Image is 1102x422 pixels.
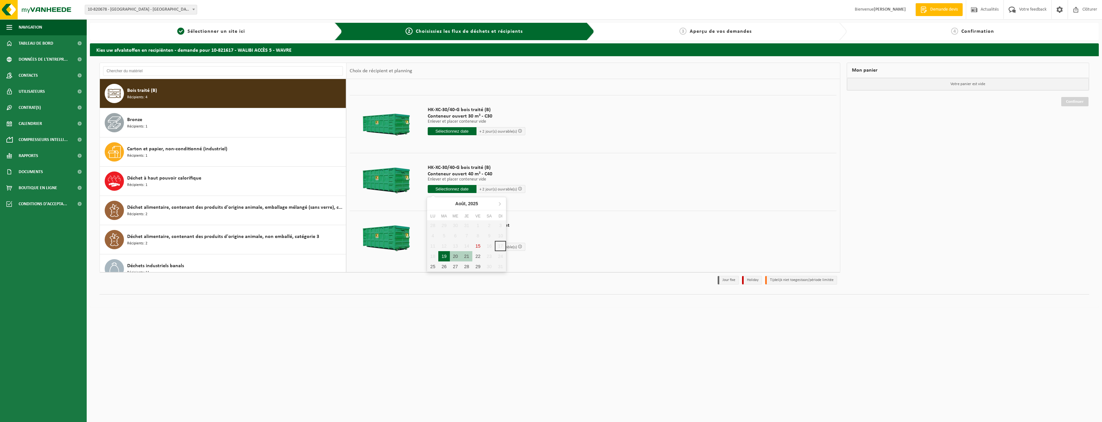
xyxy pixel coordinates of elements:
[93,28,329,35] a: 1Sélectionner un site ici
[100,79,346,108] button: Bois traité (B) Récipients: 4
[406,28,413,35] span: 2
[103,66,343,76] input: Chercher du matériel
[177,28,184,35] span: 1
[100,108,346,137] button: Bronze Récipients: 1
[127,116,142,124] span: Bronze
[19,164,43,180] span: Documents
[100,225,346,254] button: Déchet alimentaire, contenant des produits d'origine animale, non emballé, catégorie 3 Récipients: 2
[127,233,319,241] span: Déchet alimentaire, contenant des produits d'origine animale, non emballé, catégorie 3
[428,171,525,177] span: Conteneur ouvert 40 m³ - C40
[679,28,687,35] span: 3
[428,164,525,171] span: HK-XC-30/40-G bois traité (B)
[961,29,994,34] span: Confirmation
[127,241,147,247] span: Récipients: 2
[428,113,525,119] span: Conteneur ouvert 30 m³ - C30
[1061,97,1089,106] a: Continuer
[742,276,762,285] li: Holiday
[127,174,201,182] span: Déchet à haut pouvoir calorifique
[100,196,346,225] button: Déchet alimentaire, contenant des produits d'origine animale, emballage mélangé (sans verre), cat...
[127,87,157,94] span: Bois traité (B)
[479,129,517,134] span: + 2 jour(s) ouvrable(s)
[19,84,45,100] span: Utilisateurs
[100,167,346,196] button: Déchet à haut pouvoir calorifique Récipients: 1
[438,261,450,272] div: 26
[929,6,959,13] span: Demande devis
[428,185,477,193] input: Sélectionnez date
[19,148,38,164] span: Rapports
[188,29,245,34] span: Sélectionner un site ici
[847,63,1089,78] div: Mon panier
[127,262,184,270] span: Déchets industriels banals
[19,132,68,148] span: Compresseurs intelli...
[472,251,484,261] div: 22
[427,213,438,219] div: Lu
[19,116,42,132] span: Calendrier
[472,261,484,272] div: 29
[416,29,523,34] span: Choisissiez les flux de déchets et récipients
[19,51,68,67] span: Données de l'entrepr...
[718,276,739,285] li: Jour fixe
[19,35,53,51] span: Tableau de bord
[127,94,147,101] span: Récipients: 4
[19,100,41,116] span: Contrat(s)
[951,28,958,35] span: 4
[874,7,906,12] strong: [PERSON_NAME]
[495,213,506,219] div: Di
[127,145,227,153] span: Carton et papier, non-conditionné (industriel)
[19,67,38,84] span: Contacts
[468,201,478,206] i: 2025
[461,261,472,272] div: 28
[428,119,525,124] p: Enlever et placer conteneur vide
[127,204,344,211] span: Déchet alimentaire, contenant des produits d'origine animale, emballage mélangé (sans verre), cat 3
[127,211,147,217] span: Récipients: 2
[915,3,963,16] a: Demande devis
[450,261,461,272] div: 27
[19,196,67,212] span: Conditions d'accepta...
[428,127,477,135] input: Sélectionnez date
[438,213,450,219] div: Ma
[100,254,346,284] button: Déchets industriels banals Récipients: 11
[847,78,1089,90] p: Votre panier est vide
[127,124,147,130] span: Récipients: 1
[453,198,481,209] div: Août,
[438,251,450,261] div: 19
[100,137,346,167] button: Carton et papier, non-conditionné (industriel) Récipients: 1
[765,276,837,285] li: Tijdelijk niet toegestaan/période limitée
[127,270,149,276] span: Récipients: 11
[427,261,438,272] div: 25
[85,5,197,14] span: 10-820678 - WALIBI - WAVRE
[90,43,1099,56] h2: Kies uw afvalstoffen en recipiënten - demande pour 10-821617 - WALIBI ACCÈS 5 - WAVRE
[127,153,147,159] span: Récipients: 1
[450,251,461,261] div: 20
[19,19,42,35] span: Navigation
[479,187,517,191] span: + 2 jour(s) ouvrable(s)
[484,213,495,219] div: Sa
[461,251,472,261] div: 21
[450,213,461,219] div: Me
[127,182,147,188] span: Récipients: 1
[428,107,525,113] span: HK-XC-30/40-G bois traité (B)
[461,213,472,219] div: Je
[690,29,752,34] span: Aperçu de vos demandes
[19,180,57,196] span: Boutique en ligne
[472,213,484,219] div: Ve
[428,177,525,182] p: Enlever et placer conteneur vide
[346,63,415,79] div: Choix de récipient et planning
